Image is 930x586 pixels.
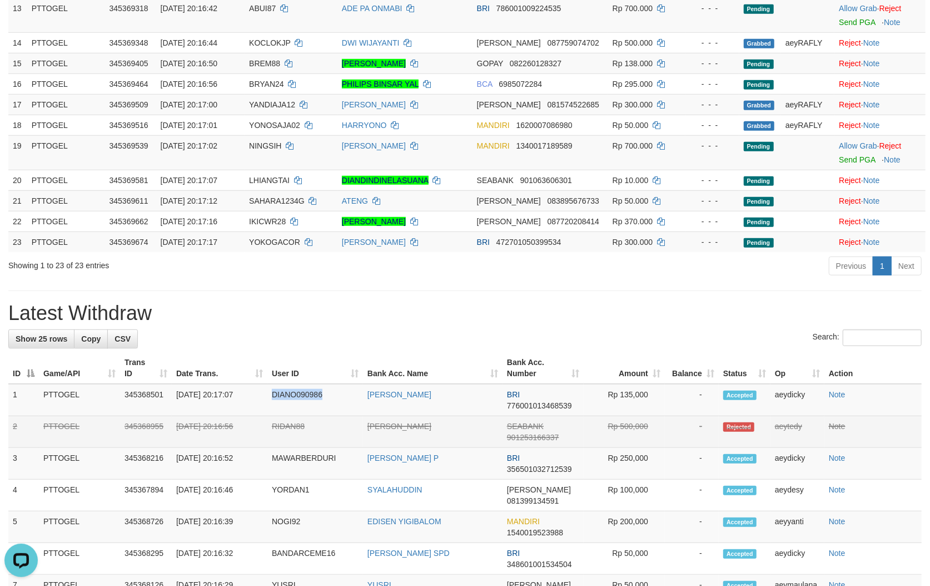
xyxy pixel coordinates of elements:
[507,390,520,399] span: BRI
[690,58,734,69] div: - - -
[839,238,861,247] a: Reject
[690,3,734,14] div: - - -
[507,517,540,526] span: MANDIRI
[723,422,754,432] span: Rejected
[744,142,774,151] span: Pending
[690,78,734,90] div: - - -
[39,352,120,384] th: Game/API: activate to sort column ascending
[8,232,27,252] td: 23
[8,302,922,324] h1: Latest Withdraw
[172,543,267,575] td: [DATE] 20:16:32
[690,37,734,48] div: - - -
[520,176,572,185] span: Copy 901063606301 to clipboard
[367,390,431,399] a: [PERSON_NAME]
[744,39,775,48] span: Grabbed
[863,38,880,47] a: Note
[839,155,875,164] a: Send PGA
[110,80,148,88] span: 345369464
[367,422,431,431] a: [PERSON_NAME]
[8,53,27,73] td: 15
[613,238,653,247] span: Rp 300.000
[584,352,665,384] th: Amount: activate to sort column ascending
[879,4,902,13] a: Reject
[891,257,922,275] a: Next
[249,141,281,150] span: NINGSIH
[161,80,217,88] span: [DATE] 20:16:56
[477,4,490,13] span: BRI
[839,18,875,27] a: Send PGA
[770,384,824,416] td: aeydicky
[613,121,649,130] span: Rp 50.000
[39,384,120,416] td: PTTOGEL
[110,238,148,247] span: 345369674
[8,170,27,190] td: 20
[548,217,599,226] span: Copy 087720208414 to clipboard
[829,454,846,462] a: Note
[27,32,105,53] td: PTTOGEL
[120,384,172,416] td: 345368501
[342,80,419,88] a: PHILIPS BINSAR YAL
[161,217,217,226] span: [DATE] 20:17:16
[834,94,926,115] td: ·
[690,140,734,151] div: - - -
[690,237,734,248] div: - - -
[172,416,267,448] td: [DATE] 20:16:56
[115,334,131,343] span: CSV
[839,196,861,205] a: Reject
[16,334,67,343] span: Show 25 rows
[613,59,653,68] span: Rp 138.000
[829,390,846,399] a: Note
[81,334,101,343] span: Copy
[839,176,861,185] a: Reject
[723,391,757,400] span: Accepted
[172,480,267,511] td: [DATE] 20:16:46
[834,211,926,232] td: ·
[770,416,824,448] td: aeytedy
[267,543,363,575] td: BANDARCEME16
[367,517,441,526] a: EDISEN YIGIBALOM
[507,422,544,431] span: SEABANK
[8,255,379,271] div: Showing 1 to 23 of 23 entries
[744,121,775,131] span: Grabbed
[829,549,846,558] a: Note
[723,549,757,559] span: Accepted
[8,190,27,211] td: 21
[516,141,573,150] span: Copy 1340017189589 to clipboard
[110,217,148,226] span: 345369662
[4,4,38,38] button: Open LiveChat chat widget
[477,217,541,226] span: [PERSON_NAME]
[507,485,571,494] span: [PERSON_NAME]
[584,448,665,480] td: Rp 250,000
[884,155,901,164] a: Note
[367,454,439,462] a: [PERSON_NAME] P
[690,195,734,206] div: - - -
[613,196,649,205] span: Rp 50.000
[744,80,774,90] span: Pending
[744,60,774,69] span: Pending
[839,121,861,130] a: Reject
[829,485,846,494] a: Note
[516,121,573,130] span: Copy 1620007086980 to clipboard
[27,73,105,94] td: PTTOGEL
[744,176,774,186] span: Pending
[477,121,510,130] span: MANDIRI
[27,94,105,115] td: PTTOGEL
[584,416,665,448] td: Rp 500,000
[690,120,734,131] div: - - -
[342,196,368,205] a: ATENG
[27,135,105,170] td: PTTOGEL
[8,115,27,135] td: 18
[839,38,861,47] a: Reject
[744,197,774,206] span: Pending
[110,59,148,68] span: 345369405
[781,115,834,135] td: aeyRAFLY
[110,4,148,13] span: 345369318
[834,115,926,135] td: ·
[548,38,599,47] span: Copy 087759074702 to clipboard
[613,217,653,226] span: Rp 370.000
[834,190,926,211] td: ·
[161,196,217,205] span: [DATE] 20:17:12
[27,232,105,252] td: PTTOGEL
[342,238,406,247] a: [PERSON_NAME]
[39,448,120,480] td: PTTOGEL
